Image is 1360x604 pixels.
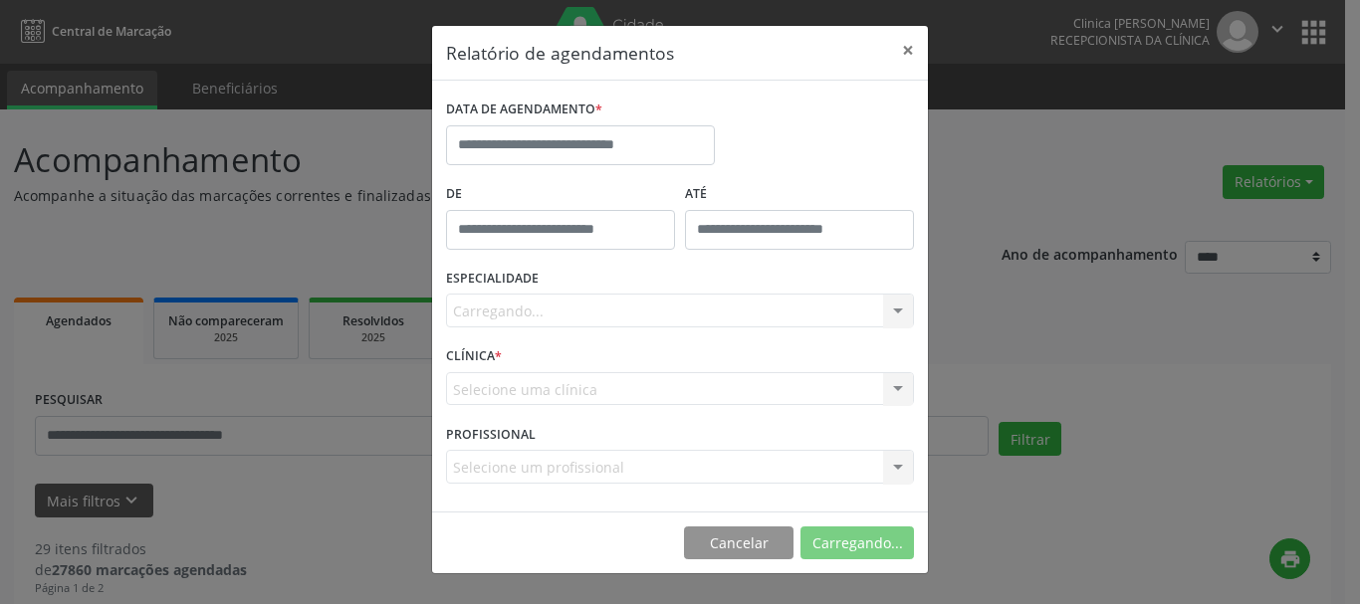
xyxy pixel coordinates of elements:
label: ATÉ [685,179,914,210]
label: DATA DE AGENDAMENTO [446,95,602,125]
label: De [446,179,675,210]
button: Close [888,26,928,75]
button: Cancelar [684,526,793,560]
h5: Relatório de agendamentos [446,40,674,66]
button: Carregando... [800,526,914,560]
label: PROFISSIONAL [446,419,536,450]
label: ESPECIALIDADE [446,264,539,295]
label: CLÍNICA [446,341,502,372]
